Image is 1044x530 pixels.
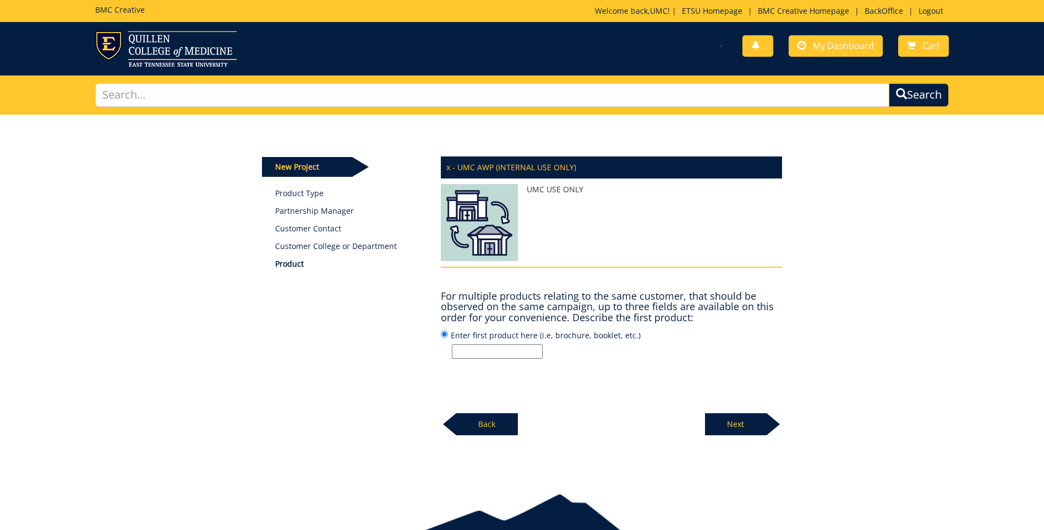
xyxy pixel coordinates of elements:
[705,413,767,435] p: Next
[456,413,518,435] p: Back
[441,291,782,323] h4: For multiple products relating to the same customer, that should be observed on the same campaign...
[889,83,949,107] button: Search
[262,157,352,177] p: New Project
[859,6,909,16] a: BackOffice
[913,6,949,16] a: Logout
[441,156,782,179] p: x - UMC AWP (INTERNAL USE ONLY)
[789,35,883,57] a: My Dashboard
[275,258,424,269] p: Product
[813,40,874,52] span: My Dashboard
[752,6,855,16] a: BMC Creative Homepage
[441,184,782,195] p: UMC USE ONLY
[275,205,424,217] p: Partnership Manager
[275,223,424,234] p: Customer Contact
[922,40,940,52] span: Cart
[95,83,889,107] input: Search...
[898,35,949,57] a: Cart
[275,241,424,252] p: Customer College or Department
[441,329,782,359] label: Enter first product here (i.e, brochure, booklet, etc.)
[650,6,668,16] a: UMC
[676,6,748,16] a: ETSU Homepage
[452,344,543,359] input: Enter first product here (i.e, brochure, booklet, etc.)
[275,188,424,199] a: Product Type
[595,6,949,17] p: Welcome back, ! | | | |
[441,331,448,338] input: Enter first product here (i.e, brochure, booklet, etc.)
[95,31,237,67] img: ETSU logo
[95,6,145,14] h5: BMC Creative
